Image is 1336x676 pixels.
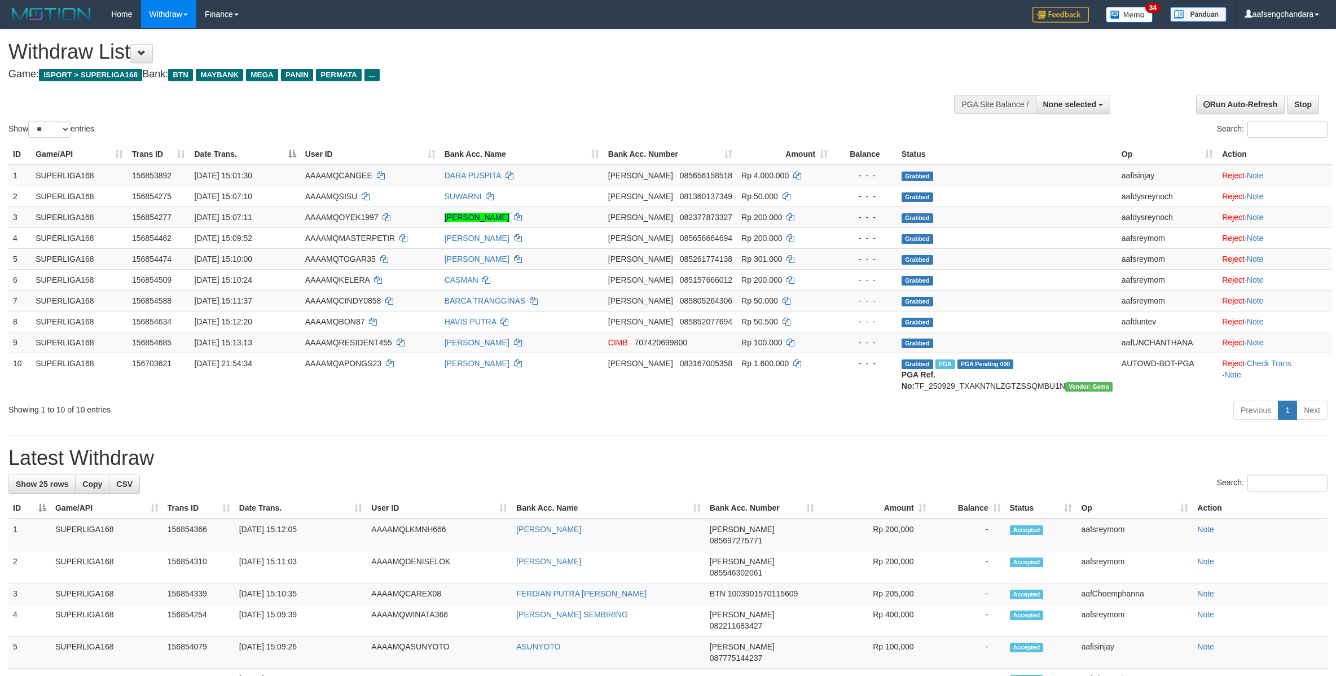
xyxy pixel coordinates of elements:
a: Run Auto-Refresh [1196,95,1285,114]
td: - [931,604,1005,637]
span: Accepted [1010,558,1044,567]
th: ID [8,144,31,165]
div: - - - [837,253,893,265]
span: [DATE] 15:10:24 [194,275,252,284]
input: Search: [1247,475,1328,491]
td: aafisinjay [1076,637,1193,669]
th: Action [1193,498,1328,519]
a: Note [1247,254,1264,264]
div: - - - [837,358,893,369]
span: [PERSON_NAME] [608,213,673,222]
a: Note [1247,171,1264,180]
span: BTN [710,589,726,598]
td: · [1218,227,1331,248]
span: Copy 085656158518 to clipboard [680,171,732,180]
td: 5 [8,637,51,669]
span: PGA Pending [957,359,1014,369]
img: Button%20Memo.svg [1106,7,1153,23]
span: Copy 085852077694 to clipboard [680,317,732,326]
span: Copy 707420699800 to clipboard [635,338,687,347]
span: Rp 200.000 [741,234,782,243]
th: Op: activate to sort column ascending [1117,144,1218,165]
td: SUPERLIGA168 [51,637,163,669]
td: · · [1218,353,1331,396]
span: Copy 085157666012 to clipboard [680,275,732,284]
span: AAAAMQBON87 [305,317,365,326]
th: Action [1218,144,1331,165]
th: Bank Acc. Number: activate to sort column ascending [705,498,819,519]
td: AAAAMQLKMNH666 [367,519,512,551]
a: [PERSON_NAME] [445,213,509,222]
a: [PERSON_NAME] [445,359,509,368]
a: Reject [1222,338,1245,347]
span: AAAAMQCANGEE [305,171,372,180]
span: 156854509 [132,275,172,284]
td: 1 [8,519,51,551]
span: Copy [82,480,102,489]
a: Note [1247,296,1264,305]
a: Reject [1222,359,1245,368]
th: Bank Acc. Name: activate to sort column ascending [512,498,705,519]
td: · [1218,186,1331,207]
span: [PERSON_NAME] [608,234,673,243]
a: Reject [1222,192,1245,201]
td: 4 [8,604,51,637]
a: Note [1247,192,1264,201]
span: ISPORT > SUPERLIGA168 [39,69,142,81]
td: 3 [8,583,51,604]
span: Copy 082377873327 to clipboard [680,213,732,222]
a: Reject [1222,254,1245,264]
td: - [931,583,1005,604]
a: CASMAN [445,275,478,284]
span: Grabbed [902,339,933,348]
span: BTN [168,69,193,81]
span: 156854275 [132,192,172,201]
th: ID: activate to sort column descending [8,498,51,519]
td: · [1218,165,1331,186]
th: Game/API: activate to sort column ascending [31,144,128,165]
a: Reject [1222,317,1245,326]
a: Show 25 rows [8,475,76,494]
div: - - - [837,191,893,202]
td: AAAAMQDENISELOK [367,551,512,583]
span: [PERSON_NAME] [608,359,673,368]
span: Rp 1.600.000 [741,359,789,368]
td: aafsreymom [1076,604,1193,637]
td: TF_250929_TXAKN7NLZGTZSSQMBU1N [897,353,1117,396]
span: Rp 50.000 [741,192,778,201]
td: 2 [8,551,51,583]
div: - - - [837,170,893,181]
span: [PERSON_NAME] [608,275,673,284]
span: AAAAMQRESIDENT455 [305,338,392,347]
td: 9 [8,332,31,353]
td: · [1218,207,1331,227]
td: SUPERLIGA168 [31,207,128,227]
th: Balance [832,144,897,165]
span: Rp 50.500 [741,317,778,326]
span: 156854588 [132,296,172,305]
span: [DATE] 15:09:52 [194,234,252,243]
a: Note [1197,610,1214,619]
span: 34 [1145,3,1161,13]
span: Accepted [1010,590,1044,599]
th: Op: activate to sort column ascending [1076,498,1193,519]
div: PGA Site Balance / [954,95,1035,114]
th: User ID: activate to sort column ascending [301,144,440,165]
span: Copy 1003901570115609 to clipboard [728,589,798,598]
td: 156854254 [163,604,235,637]
td: 156854079 [163,637,235,669]
td: Rp 200,000 [819,551,931,583]
td: aafsreymom [1117,290,1218,311]
span: [PERSON_NAME] [710,557,775,566]
td: 156854310 [163,551,235,583]
h1: Latest Withdraw [8,447,1328,469]
span: [DATE] 15:13:13 [194,338,252,347]
td: SUPERLIGA168 [31,269,128,290]
a: Check Trans [1247,359,1291,368]
th: Trans ID: activate to sort column ascending [163,498,235,519]
a: [PERSON_NAME] [445,234,509,243]
span: Rp 200.000 [741,213,782,222]
div: - - - [837,295,893,306]
th: Status [897,144,1117,165]
td: · [1218,290,1331,311]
